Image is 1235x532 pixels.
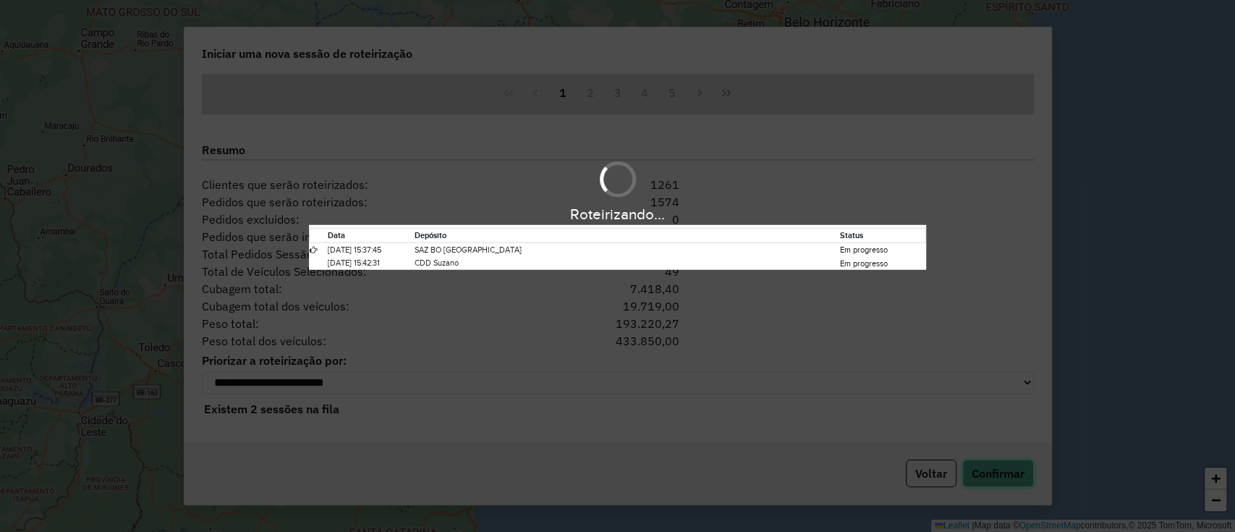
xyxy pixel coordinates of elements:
[327,242,414,256] td: [DATE] 15:37:45
[327,228,414,242] th: Data
[414,228,839,242] th: Depósito
[327,256,414,270] td: [DATE] 15:42:31
[839,228,926,242] th: Status
[414,242,839,256] td: SAZ BO [GEOGRAPHIC_DATA]
[840,257,888,269] label: Em progresso
[414,256,839,270] td: CDD Suzano
[840,244,888,256] label: Em progresso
